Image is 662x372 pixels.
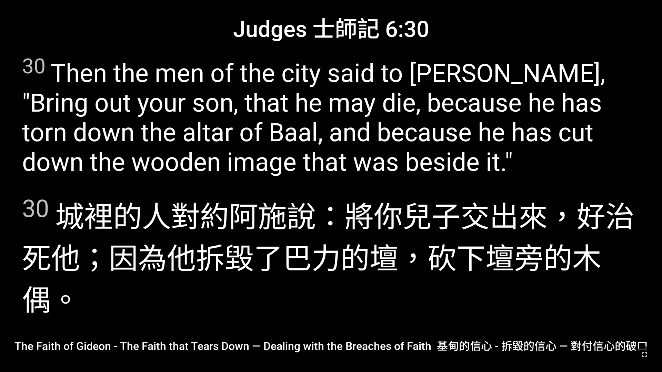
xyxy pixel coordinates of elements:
wh1121: 交出來 [22,200,634,318]
span: Then the men of the city said to [PERSON_NAME], "Bring out your son, that he may die, because he ... [22,54,640,177]
wh5422: 巴力 [22,242,601,318]
wh4191: 他；因為他拆毀了 [22,242,601,318]
wh3318: ，好治死 [22,200,634,318]
sup: 30 [22,54,46,79]
wh1168: 的壇 [22,242,601,318]
wh559: ：將你兒子 [22,200,634,318]
wh3772: 壇旁的木偶 [22,242,601,318]
sup: 30 [22,195,49,223]
span: 城 [22,194,640,319]
wh4196: ，砍下 [22,242,601,318]
wh3101: 說 [22,200,634,318]
wh842: 。 [51,283,80,318]
wh582: 對約阿施 [22,200,634,318]
span: Judges 士師記 6:30 [233,11,429,43]
wh5892: 裡的人 [22,200,634,318]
